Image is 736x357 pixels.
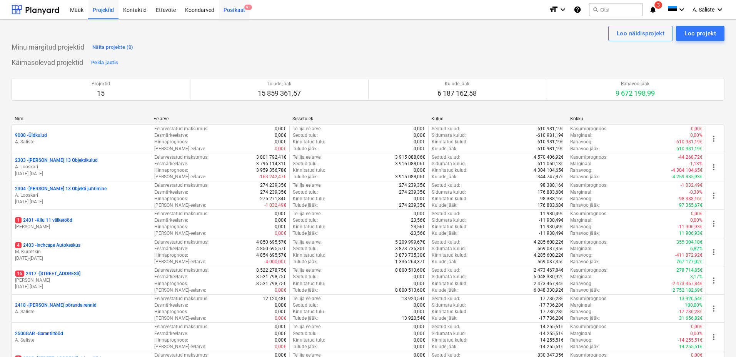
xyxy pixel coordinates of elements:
p: 8 521 798,75€ [256,281,286,287]
p: -163 242,47€ [259,174,286,180]
p: Seotud tulu : [293,217,318,224]
p: 4 259 835,93€ [673,174,703,180]
p: A. Saliste [15,309,148,315]
p: Seotud tulu : [293,132,318,139]
p: Kinnitatud tulu : [293,224,325,230]
p: 0,00€ [275,230,286,237]
p: Rahavoo jääk : [570,230,600,237]
p: Tellija eelarve : [293,267,322,274]
p: Seotud kulud : [432,296,460,302]
p: [DATE] - [DATE] [15,171,148,177]
p: 0,00€ [414,146,425,152]
p: Tellija eelarve : [293,182,322,189]
p: 0,00€ [275,315,286,322]
span: more_vert [709,163,718,172]
p: 610 981,19€ [537,139,564,145]
p: 13 920,54€ [679,296,703,302]
p: -611 050,13€ [536,161,564,167]
iframe: Chat Widget [698,320,736,357]
p: 9000 - Üldkulud [15,132,47,139]
p: Eelarvestatud maksumus : [154,126,209,132]
p: Marginaal : [570,246,592,252]
p: Projektid [92,81,110,87]
p: Seotud tulu : [293,274,318,280]
p: 23,56€ [411,224,425,230]
p: 0,00€ [414,309,425,315]
p: A. Looskari [15,192,148,199]
p: 274 239,35€ [260,189,286,196]
p: Kulude jääk : [432,174,457,180]
p: 12 120,48€ [263,296,286,302]
p: Hinnaprognoos : [154,196,188,202]
p: Marginaal : [570,161,592,167]
p: Seotud kulud : [432,126,460,132]
p: 2 752 182,69€ [673,287,703,294]
div: 2418 -[PERSON_NAME] põranda rennidA. Saliste [15,302,148,315]
p: Tulude jääk [258,81,301,87]
div: Peida jaotis [91,58,118,67]
p: 6 048 330,92€ [534,287,564,294]
p: 15 859 361,57 [258,89,301,98]
p: Eelarvestatud maksumus : [154,211,209,217]
p: Sidumata kulud : [432,132,466,139]
p: Kinnitatud kulud : [432,252,467,259]
p: Kinnitatud kulud : [432,167,467,174]
p: Tulude jääk : [293,259,318,265]
p: 4 285 608,22€ [534,252,564,259]
p: Seotud kulud : [432,211,460,217]
p: 569 087,35€ [537,246,564,252]
p: Rahavoo jääk [616,81,655,87]
p: Rahavoog : [570,224,592,230]
i: format_size [549,5,558,14]
p: Tellija eelarve : [293,239,322,246]
p: 4 285 608,22€ [534,239,564,246]
p: Kinnitatud tulu : [293,139,325,145]
p: 5 209 999,67€ [395,239,425,246]
p: Marginaal : [570,274,592,280]
p: 275 271,84€ [260,196,286,202]
p: 3 801 792,41€ [256,154,286,161]
p: 11 906,93€ [679,230,703,237]
p: 9 672 198,99 [616,89,655,98]
span: more_vert [709,276,718,285]
p: 176 883,68€ [537,189,564,196]
p: 1 336 264,37€ [395,259,425,265]
span: more_vert [709,247,718,257]
div: 152417 -[STREET_ADDRESS][PERSON_NAME][DATE]-[DATE] [15,271,148,290]
p: Eesmärkeelarve : [154,302,188,309]
p: 2304 - [PERSON_NAME] 13 Objekti juhtimine [15,186,107,192]
p: -17 736,28€ [539,302,564,309]
div: Sissetulek [292,116,425,121]
p: -2 473 467,84€ [671,281,703,287]
p: 13 920,54€ [402,315,425,322]
p: 8 800 513,60€ [395,267,425,274]
p: Eesmärkeelarve : [154,189,188,196]
span: 1 [15,217,22,223]
p: -610 981,19€ [675,139,703,145]
p: 98 388,16€ [540,196,564,202]
button: Näita projekte (0) [90,41,135,53]
p: Rahavoo jääk : [570,146,600,152]
p: 3 915 088,06€ [395,154,425,161]
p: Kulude jääk : [432,259,457,265]
p: [DATE] - [DATE] [15,255,148,262]
p: -4 000,00€ [264,259,286,265]
p: Marginaal : [570,189,592,196]
p: 4 570 406,92€ [534,154,564,161]
p: -610 981,19€ [536,146,564,152]
p: Kinnitatud tulu : [293,167,325,174]
button: Loo projekt [676,26,724,41]
p: Sidumata kulud : [432,217,466,224]
p: 569 087,35€ [537,259,564,265]
p: -44 268,72€ [678,154,703,161]
p: 0,00€ [275,132,286,139]
div: Kulud [431,116,564,121]
p: Kasumiprognoos : [570,182,607,189]
p: Seotud tulu : [293,161,318,167]
p: Sidumata kulud : [432,246,466,252]
p: 767 177,02€ [676,259,703,265]
p: Rahavoog : [570,281,592,287]
p: Kasumiprognoos : [570,239,607,246]
i: notifications [649,5,657,14]
p: Hinnaprognoos : [154,309,188,315]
